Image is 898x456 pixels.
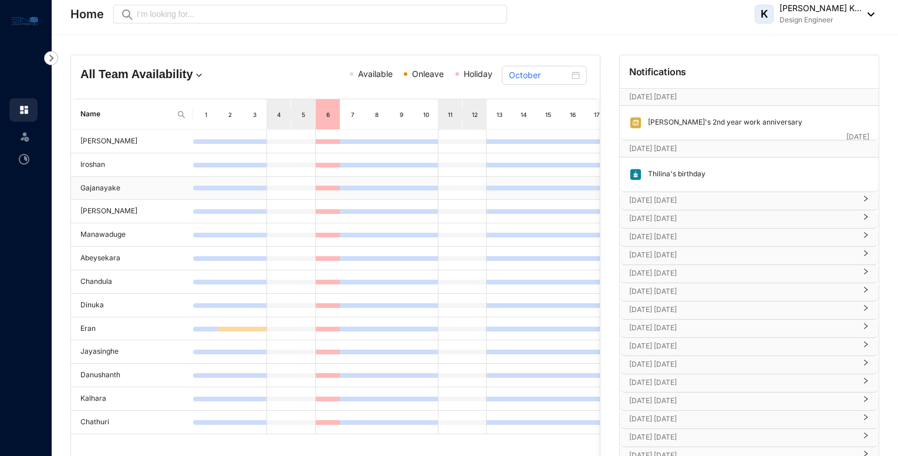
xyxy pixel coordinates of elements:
img: search.8ce656024d3affaeffe32e5b30621cb7.svg [177,110,186,119]
div: [DATE] [DATE] [620,320,879,337]
li: Time Attendance [9,147,38,171]
p: Notifications [629,65,687,79]
td: [PERSON_NAME] [71,130,193,153]
p: [DATE] [846,131,869,143]
div: [DATE] [DATE] [620,338,879,356]
p: [DATE] [DATE] [629,377,855,388]
img: logo [12,14,38,28]
p: [DATE] [DATE] [629,340,855,352]
td: Dinuka [71,294,193,317]
div: 3 [250,109,259,120]
p: [DATE] [DATE] [629,395,855,407]
p: [DATE] [DATE] [629,213,855,224]
div: [DATE] [DATE][DATE] [620,140,879,157]
p: [DATE] [DATE] [629,249,855,261]
td: Chandula [71,270,193,294]
div: 13 [495,109,504,120]
span: right [862,382,869,384]
div: 17 [592,109,602,120]
span: right [862,218,869,220]
td: Danushanth [71,364,193,387]
span: Onleave [412,69,444,79]
p: Thilina's birthday [642,168,705,181]
p: [DATE] [DATE] [629,358,855,370]
span: right [862,236,869,239]
div: [DATE] [DATE] [620,301,879,319]
span: right [862,400,869,403]
li: Home [9,98,38,122]
div: 6 [323,109,333,120]
span: K [761,9,768,19]
input: Select month [509,69,569,82]
div: [DATE] [DATE] [620,210,879,228]
span: right [862,291,869,293]
td: Chathuri [71,411,193,434]
td: Abeysekara [71,247,193,270]
div: 9 [397,109,406,120]
td: Manawaduge [71,223,193,247]
p: [DATE] [DATE] [629,143,846,155]
span: right [862,273,869,275]
p: [DATE] [DATE] [629,267,855,279]
span: right [862,254,869,257]
div: 5 [299,109,308,120]
span: Holiday [464,69,492,79]
img: leave-unselected.2934df6273408c3f84d9.svg [19,130,31,142]
div: [DATE] [DATE] [620,247,879,264]
img: home.c6720e0a13eba0172344.svg [19,105,29,115]
span: Name [80,109,172,120]
td: Iroshan [71,153,193,177]
p: Home [70,6,104,22]
p: [DATE] [DATE] [629,231,855,243]
td: Kalhara [71,387,193,411]
img: dropdown.780994ddfa97fca24b89f58b1de131fa.svg [193,69,205,81]
div: 10 [421,109,431,120]
p: [DATE] [DATE] [629,413,855,425]
img: dropdown-black.8e83cc76930a90b1a4fdb6d089b7bf3a.svg [862,12,875,16]
div: 7 [348,109,357,120]
span: right [862,200,869,202]
td: Eran [71,317,193,341]
div: 15 [543,109,553,120]
img: time-attendance-unselected.8aad090b53826881fffb.svg [19,154,29,165]
p: [PERSON_NAME]'s 2nd year work anniversary [642,116,802,129]
span: right [862,437,869,439]
p: [DATE] [DATE] [629,91,846,103]
div: [DATE] [DATE] [620,229,879,246]
div: 12 [470,109,480,120]
span: right [862,327,869,330]
span: Available [358,69,393,79]
div: 16 [568,109,578,120]
span: right [862,364,869,366]
div: 11 [445,109,455,120]
span: right [862,346,869,348]
td: Jayasinghe [71,340,193,364]
div: 2 [225,109,235,120]
input: I’m looking for... [137,8,500,21]
h4: All Team Availability [80,66,250,82]
img: nav-icon-right.af6afadce00d159da59955279c43614e.svg [44,51,58,65]
div: [DATE] [DATE] [620,283,879,301]
td: Gajanayake [71,177,193,200]
div: [DATE] [DATE] [620,374,879,392]
p: Design Engineer [779,14,862,26]
div: [DATE] [DATE] [620,192,879,210]
span: right [862,309,869,311]
div: [DATE] [DATE] [620,356,879,374]
div: 4 [274,109,283,120]
p: [DATE] [DATE] [629,431,855,443]
div: [DATE] [DATE] [620,393,879,410]
span: right [862,418,869,421]
p: [DATE] [DATE] [629,304,855,316]
p: [DATE] [DATE] [629,286,855,297]
img: anniversary.d4fa1ee0abd6497b2d89d817e415bd57.svg [629,116,642,129]
div: 1 [201,109,211,120]
img: birthday.63217d55a54455b51415ef6ca9a78895.svg [629,168,642,181]
p: [PERSON_NAME] K... [779,2,862,14]
div: [DATE] [DATE][DATE] [620,89,879,105]
p: [DATE] [DATE] [629,322,855,334]
p: [DATE] [DATE] [629,195,855,206]
td: [PERSON_NAME] [71,200,193,223]
div: [DATE] [DATE] [620,265,879,283]
div: [DATE] [DATE] [620,411,879,428]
